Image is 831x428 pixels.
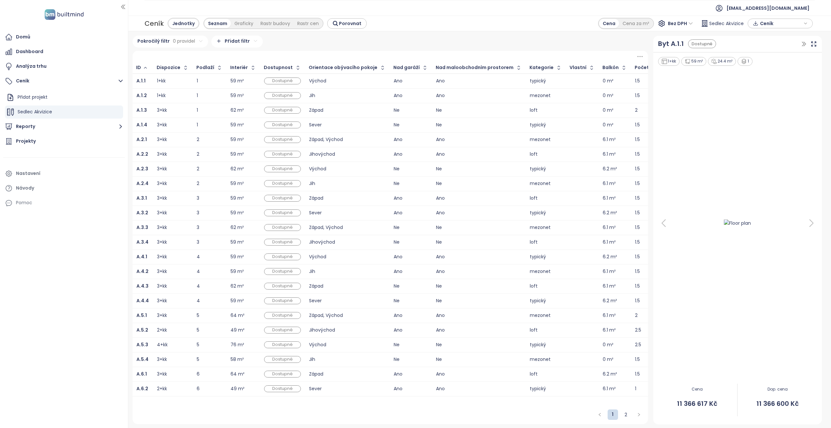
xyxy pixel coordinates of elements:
span: left [598,413,602,417]
div: Ne [394,108,428,112]
div: 3+kk [157,196,167,200]
div: Kategorie [529,65,554,70]
div: 1.5 [635,167,680,171]
div: loft [530,240,562,244]
div: 1.5 [635,299,680,303]
div: Ano [436,313,522,318]
a: 2 [621,410,631,420]
div: Interiér [230,65,248,70]
div: 2 [635,313,680,318]
div: 5 [197,313,222,318]
div: typický [530,123,562,127]
span: 0 pravidel [173,37,195,45]
div: Západ, Východ [309,225,386,230]
div: Ne [436,181,522,186]
div: Dostupné [264,180,301,187]
div: 59 m² [231,181,244,186]
div: typický [530,167,562,171]
div: Podlaží [196,65,214,70]
div: mezonet [530,313,562,318]
b: A.2.4 [136,180,148,187]
div: Dostupné [264,371,301,378]
div: Pokročilý filtr [133,36,208,48]
div: Pomoc [16,199,32,207]
div: 1 [197,79,222,83]
div: mezonet [530,137,562,142]
div: Rastr budovy [257,19,294,28]
div: ID [136,65,141,70]
div: Ceník [145,18,164,29]
div: Nad maloobchodním prostorem [436,65,514,70]
div: 0 m² [603,79,613,83]
div: 1+kk [157,93,166,98]
div: Ne [394,123,428,127]
a: Nastavení [3,167,125,180]
div: Balkón [602,65,619,70]
div: Dostupné [264,385,301,392]
div: Jih [309,269,386,274]
div: 1 [197,93,222,98]
div: button [751,19,809,28]
a: A.2.2 [136,152,148,156]
div: 6.2 m² [603,255,617,259]
div: 1.5 [635,284,680,288]
div: 62 m² [231,225,244,230]
div: mezonet [530,93,562,98]
div: Dostupné [264,121,301,128]
div: 1.5 [635,137,680,142]
div: Dostupné [688,39,716,48]
a: A.5.2 [136,328,148,332]
a: A.3.3 [136,225,148,230]
div: Graficky [231,19,257,28]
span: Sedlec Akvizice [709,18,744,29]
div: typický [530,211,562,215]
div: 1.5 [635,211,680,215]
div: 6.1 m² [603,313,616,318]
div: Přidat filtr [211,36,263,48]
div: Dispozice [157,65,180,70]
div: Nad garáží [393,65,420,70]
div: 62 m² [231,108,244,112]
a: A.2.3 [136,167,148,171]
div: Dostupné [264,268,301,275]
b: A.5.2 [136,327,148,333]
div: typický [530,299,562,303]
div: 3 [197,211,222,215]
span: Porovnat [339,20,361,27]
b: A.2.2 [136,151,148,157]
div: 1 [197,123,222,127]
div: 1.5 [635,93,680,98]
div: 6.1 m² [603,152,616,156]
a: A.4.3 [136,284,148,288]
b: A.5.3 [136,341,148,348]
div: Ne [394,167,428,171]
div: Dostupné [264,136,301,143]
div: Dostupné [264,107,301,114]
div: 1.5 [635,79,680,83]
div: 0 m² [603,123,613,127]
li: Následující strana [634,409,644,420]
div: Východ [309,167,386,171]
div: 59 m² [231,211,244,215]
div: 6.1 m² [603,240,616,244]
div: 1+kk [658,57,680,66]
div: Západ [309,284,386,288]
div: Ne [436,240,522,244]
a: A.2.4 [136,181,148,186]
div: Pomoc [3,196,125,209]
div: Ano [436,152,522,156]
div: 3+kk [157,137,167,142]
div: 59 m² [231,240,244,244]
b: A.2.3 [136,165,148,172]
div: Ne [436,123,522,127]
div: 59 m² [231,137,244,142]
div: 0 m² [603,108,613,112]
b: A.1.3 [136,107,147,113]
a: Návody [3,182,125,195]
div: Cena [599,19,619,28]
div: loft [530,108,562,112]
div: Jih [309,181,386,186]
b: A.4.1 [136,253,147,260]
div: 59 m² [231,123,244,127]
